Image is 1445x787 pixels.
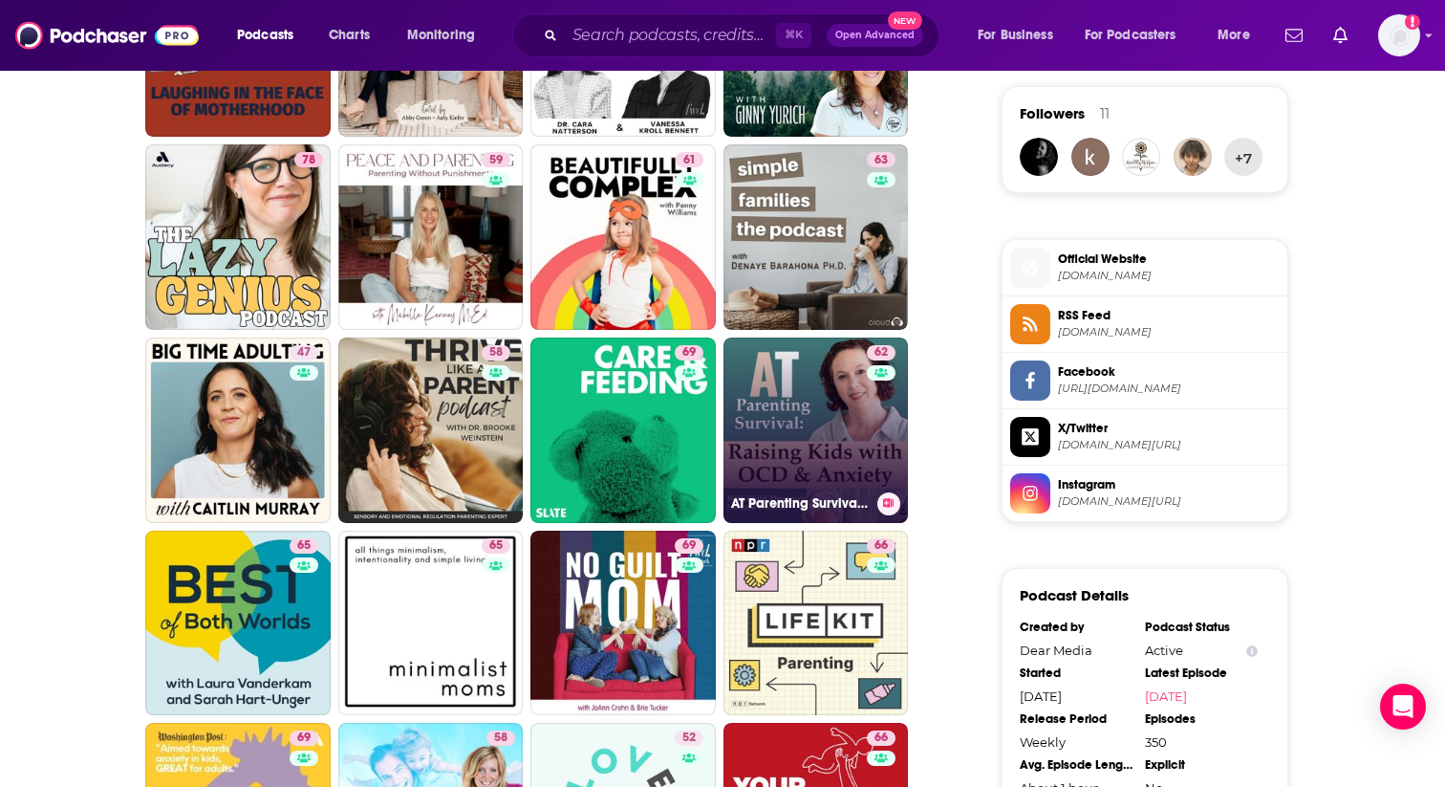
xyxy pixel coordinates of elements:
[723,338,909,523] a: 62AT Parenting Survival | Raising Kids with OCD & Anxiety
[1085,22,1176,49] span: For Podcasters
[1246,644,1258,658] button: Show Info
[290,538,318,554] a: 65
[1122,138,1160,176] a: RealRightMom
[888,11,922,30] span: New
[489,151,503,170] span: 59
[1058,494,1280,509] span: instagram.com/raisinggoodhumanspodcast
[145,531,331,716] a: 65
[675,345,703,361] a: 69
[1020,138,1058,176] img: laura.c.alexandru
[682,343,696,362] span: 69
[1145,620,1258,635] div: Podcast Status
[1010,417,1280,457] a: X/Twitter[DOMAIN_NAME][URL]
[1020,689,1132,704] div: [DATE]
[1058,438,1280,452] span: twitter.com/rghpodcast
[1145,734,1258,750] div: 350
[1224,138,1262,176] button: +7
[874,536,888,556] span: 66
[290,345,318,361] a: 47
[407,22,475,49] span: Monitoring
[297,536,311,556] span: 65
[675,731,703,746] a: 52
[776,23,811,48] span: ⌘ K
[1058,476,1280,493] span: Instagram
[1278,19,1310,52] a: Show notifications dropdown
[1145,711,1258,727] div: Episodes
[1100,105,1110,122] div: 11
[1010,361,1280,401] a: Facebook[URL][DOMAIN_NAME]
[1405,14,1420,30] svg: Add a profile image
[1058,269,1280,283] span: art19.com
[682,536,696,556] span: 69
[867,152,895,167] a: 63
[297,729,311,748] span: 69
[723,531,909,716] a: 66
[1204,20,1274,51] button: open menu
[682,729,696,748] span: 52
[1020,734,1132,750] div: Weekly
[338,531,524,716] a: 65
[964,20,1077,51] button: open menu
[1058,420,1280,437] span: X/Twitter
[1058,307,1280,324] span: RSS Feed
[1020,757,1132,773] div: Avg. Episode Length
[530,531,716,716] a: 69
[1378,14,1420,56] button: Show profile menu
[867,345,895,361] a: 62
[1020,711,1132,727] div: Release Period
[145,144,331,330] a: 78
[1145,643,1258,658] div: Active
[482,152,510,167] a: 59
[731,495,870,512] h3: AT Parenting Survival | Raising Kids with OCD & Anxiety
[1020,586,1129,604] h3: Podcast Details
[482,538,510,554] a: 65
[530,338,716,523] a: 69
[827,24,923,47] button: Open AdvancedNew
[489,343,503,362] span: 58
[1380,684,1426,730] div: Open Intercom Messenger
[1145,666,1258,681] div: Latest Episode
[15,17,199,54] img: Podchaser - Follow, Share and Rate Podcasts
[676,152,703,167] a: 61
[482,345,510,361] a: 58
[1010,473,1280,514] a: Instagram[DOMAIN_NAME][URL]
[394,20,500,51] button: open menu
[1071,138,1110,176] img: sassii
[294,152,323,167] a: 78
[1020,643,1132,658] div: Dear Media
[1020,620,1132,635] div: Created by
[237,22,293,49] span: Podcasts
[329,22,370,49] span: Charts
[565,20,776,51] input: Search podcasts, credits, & more...
[494,729,507,748] span: 58
[683,151,696,170] span: 61
[1218,22,1250,49] span: More
[1378,14,1420,56] span: Logged in as KevinZ
[302,151,315,170] span: 78
[1378,14,1420,56] img: User Profile
[874,729,888,748] span: 66
[297,343,311,362] span: 47
[1072,20,1204,51] button: open menu
[1058,251,1280,268] span: Official Website
[530,144,716,330] a: 61
[1010,304,1280,344] a: RSS Feed[DOMAIN_NAME]
[1010,248,1280,288] a: Official Website[DOMAIN_NAME]
[1174,138,1212,176] img: LUBerman
[867,538,895,554] a: 66
[874,343,888,362] span: 62
[978,22,1053,49] span: For Business
[835,31,915,40] span: Open Advanced
[224,20,318,51] button: open menu
[723,144,909,330] a: 63
[486,731,515,746] a: 58
[1058,363,1280,381] span: Facebook
[675,538,703,554] a: 69
[1058,382,1280,396] span: https://www.facebook.com/raisinggoodhumanspodcast
[867,731,895,746] a: 66
[338,338,524,523] a: 58
[290,731,318,746] a: 69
